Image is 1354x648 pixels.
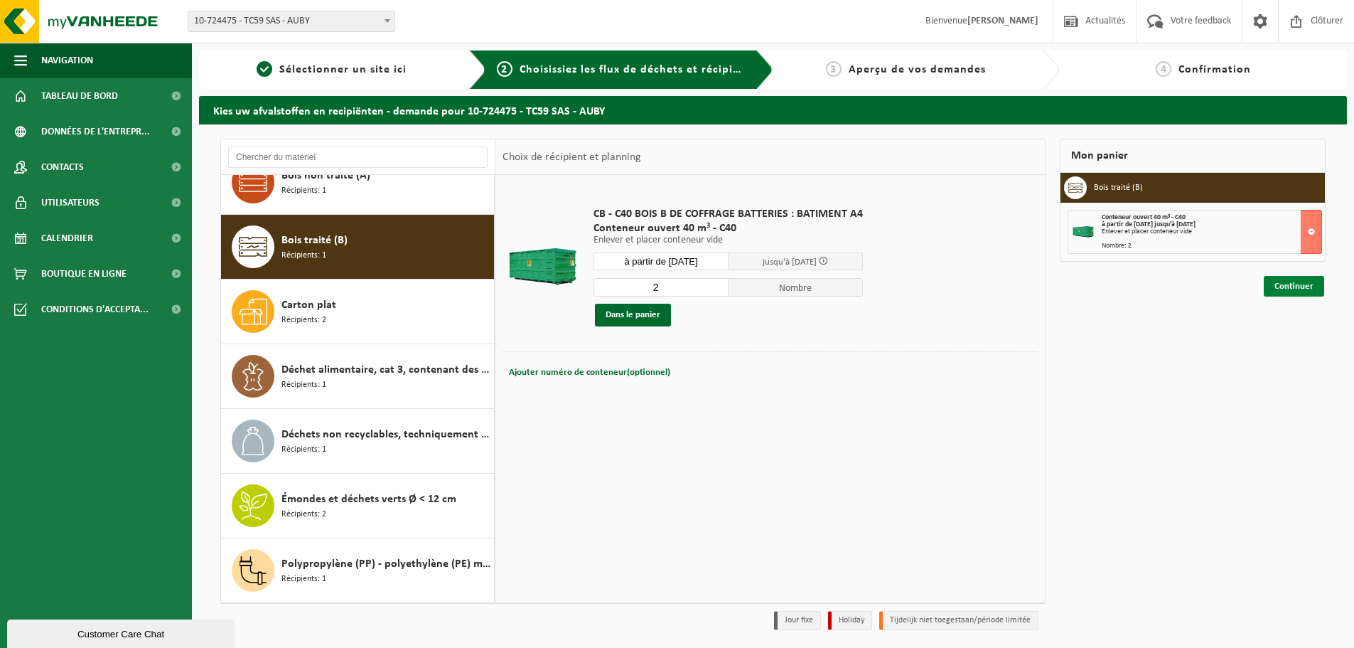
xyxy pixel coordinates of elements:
a: Continuer [1264,276,1324,297]
span: Récipients: 1 [281,573,326,586]
h2: Kies uw afvalstoffen en recipiënten - demande pour 10-724475 - TC59 SAS - AUBY [199,96,1347,124]
div: Nombre: 2 [1102,243,1321,250]
span: Déchets non recyclables, techniquement non combustibles (combustibles) [281,426,490,443]
button: Émondes et déchets verts Ø < 12 cm Récipients: 2 [221,474,495,538]
li: Holiday [828,611,872,630]
span: Bois non traité (A) [281,167,370,184]
a: 1Sélectionner un site ici [206,61,458,78]
span: Navigation [41,43,93,78]
strong: [PERSON_NAME] [967,16,1038,26]
span: Émondes et déchets verts Ø < 12 cm [281,491,456,508]
button: Polypropylène (PP) - polyethylène (PE) mix, dur, coloré Récipients: 1 [221,538,495,602]
span: Récipients: 2 [281,508,326,521]
button: Bois traité (B) Récipients: 1 [221,215,495,280]
span: CB - C40 BOIS B DE COFFRAGE BATTERIES : BATIMENT A4 [593,207,863,221]
div: Mon panier [1060,139,1326,173]
span: Données de l'entrepr... [41,114,150,149]
span: Récipients: 1 [281,378,326,392]
button: Déchet alimentaire, cat 3, contenant des produits d'origine animale, emballage synthétique Récipi... [221,344,495,409]
span: Nombre [729,278,864,297]
span: 1 [257,61,272,77]
span: 10-724475 - TC59 SAS - AUBY [188,11,394,31]
li: Jour fixe [774,611,821,630]
span: Contacts [41,149,84,185]
span: 2 [497,61,512,77]
span: Sélectionner un site ici [279,64,407,75]
span: Calendrier [41,221,93,256]
button: Bois non traité (A) Récipients: 1 [221,150,495,215]
span: Tableau de bord [41,78,118,114]
strong: à partir de [DATE] jusqu'à [DATE] [1102,221,1196,228]
div: Enlever et placer conteneur vide [1102,228,1321,235]
span: Polypropylène (PP) - polyethylène (PE) mix, dur, coloré [281,556,490,573]
iframe: chat widget [7,617,237,648]
span: 3 [826,61,842,77]
span: Déchet alimentaire, cat 3, contenant des produits d'origine animale, emballage synthétique [281,361,490,378]
span: Récipients: 1 [281,184,326,198]
span: jusqu'à [DATE] [763,257,817,267]
button: Déchets non recyclables, techniquement non combustibles (combustibles) Récipients: 1 [221,409,495,474]
li: Tijdelijk niet toegestaan/période limitée [879,611,1038,630]
input: Chercher du matériel [228,147,488,168]
span: Choisissiez les flux de déchets et récipients [520,64,756,75]
span: Aperçu de vos demandes [849,64,986,75]
span: Conteneur ouvert 40 m³ - C40 [593,221,863,235]
h3: Bois traité (B) [1094,176,1143,199]
span: Ajouter numéro de conteneur(optionnel) [509,368,670,377]
span: Bois traité (B) [281,232,348,249]
input: Sélectionnez date [593,253,729,270]
span: Récipients: 1 [281,443,326,457]
span: Conteneur ouvert 40 m³ - C40 [1102,213,1186,221]
span: Récipients: 2 [281,314,326,327]
span: Récipients: 1 [281,249,326,262]
div: Choix de récipient et planning [495,139,648,175]
span: Carton plat [281,297,336,314]
span: Confirmation [1178,64,1251,75]
span: 4 [1156,61,1171,77]
p: Enlever et placer conteneur vide [593,235,863,245]
button: Ajouter numéro de conteneur(optionnel) [507,363,672,383]
span: Boutique en ligne [41,256,127,292]
span: 10-724475 - TC59 SAS - AUBY [188,11,395,32]
span: Conditions d'accepta... [41,292,149,327]
button: Carton plat Récipients: 2 [221,280,495,344]
span: Utilisateurs [41,185,100,221]
button: Dans le panier [595,304,671,326]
